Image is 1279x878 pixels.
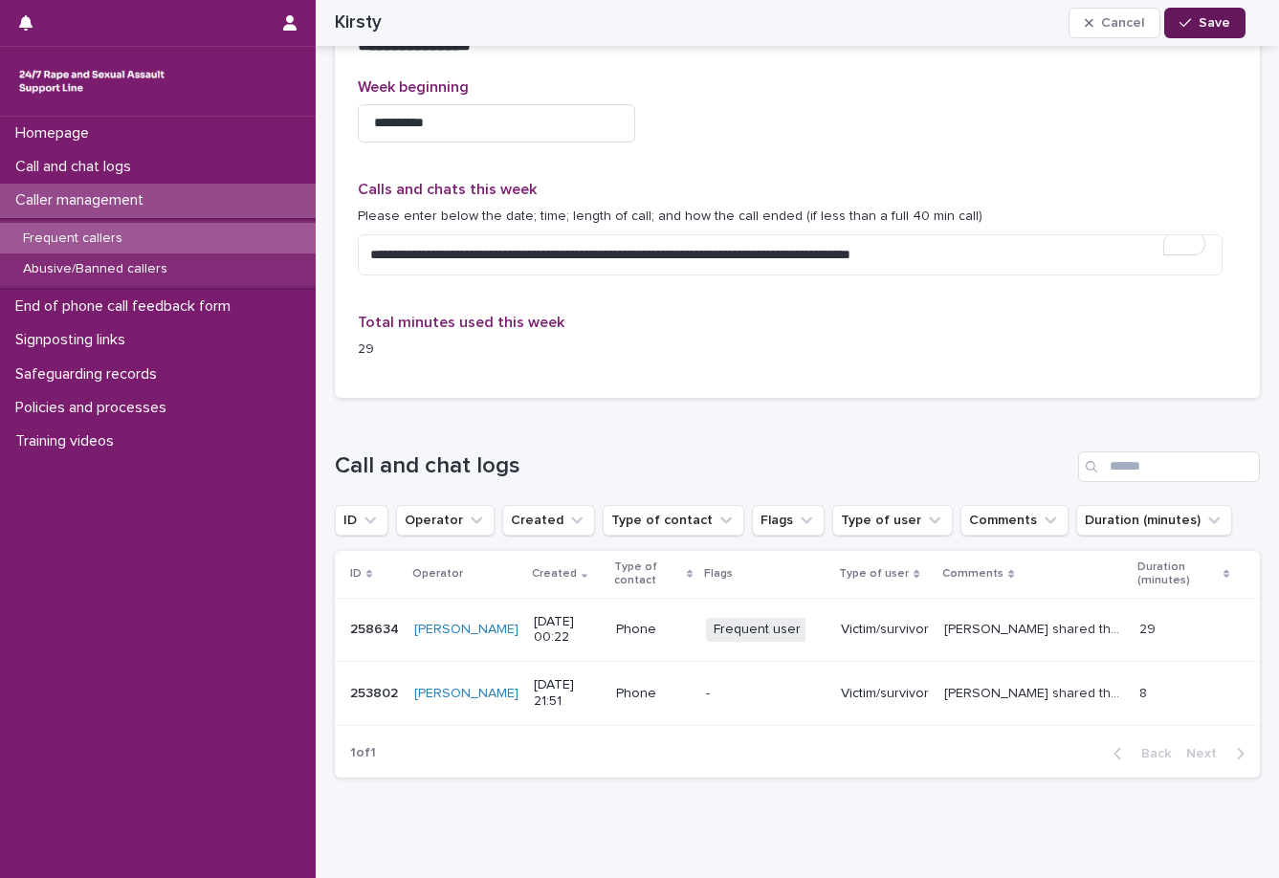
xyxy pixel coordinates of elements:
p: Created [532,563,577,584]
p: 8 [1139,682,1151,702]
textarea: To enrich screen reader interactions, please activate Accessibility in Grammarly extension settings [358,234,1223,275]
span: Next [1186,747,1228,760]
p: Please enter below the date; time; length of call; and how the call ended (if less than a full 40... [358,207,1237,227]
p: Phone [616,686,691,702]
p: Type of user [839,563,909,584]
p: ID [350,563,362,584]
tr: 258634258634 [PERSON_NAME] [DATE] 00:22PhoneFrequent userVictim/survivor[PERSON_NAME] shared that... [335,598,1260,662]
button: Type of user [832,505,953,536]
button: Operator [396,505,495,536]
button: Comments [960,505,1069,536]
p: [DATE] 21:51 [534,677,601,710]
p: Frequent callers [8,230,138,247]
p: Operator [412,563,463,584]
p: Kirsty shared that she has been struggling to keep herself safe. During the call, Kirsty had mult... [944,618,1128,638]
p: Signposting links [8,331,141,349]
p: Caller management [8,191,159,209]
button: Duration (minutes) [1076,505,1232,536]
p: Flags [704,563,733,584]
input: Search [1078,451,1260,482]
p: Type of contact [614,557,682,592]
a: [PERSON_NAME] [414,686,518,702]
p: End of phone call feedback form [8,297,246,316]
button: Type of contact [603,505,744,536]
p: Policies and processes [8,399,182,417]
h2: Kirsty [335,11,382,33]
p: Comments [942,563,1003,584]
p: Kirsty shared that she was sexually assaulted 6 years ago and is struggling with her mental healt... [944,682,1128,702]
p: 253802 [350,682,402,702]
a: [PERSON_NAME] [414,622,518,638]
p: Call and chat logs [8,158,146,176]
p: 29 [358,340,635,360]
p: Abusive/Banned callers [8,261,183,277]
span: Cancel [1101,16,1144,30]
span: Total minutes used this week [358,315,564,330]
span: Save [1199,16,1230,30]
p: Duration (minutes) [1137,557,1219,592]
button: Flags [752,505,825,536]
p: Homepage [8,124,104,143]
h1: Call and chat logs [335,452,1070,480]
p: Victim/survivor [841,686,929,702]
p: Safeguarding records [8,365,172,384]
p: Training videos [8,432,129,450]
span: Week beginning [358,79,469,95]
p: Victim/survivor [841,622,929,638]
p: 29 [1139,618,1159,638]
p: - [706,686,826,702]
button: Cancel [1069,8,1160,38]
span: Back [1130,747,1171,760]
p: 258634 [350,618,403,638]
button: Save [1164,8,1246,38]
button: ID [335,505,388,536]
tr: 253802253802 [PERSON_NAME] [DATE] 21:51Phone-Victim/survivor[PERSON_NAME] shared that she was sex... [335,662,1260,726]
p: 1 of 1 [335,730,391,777]
img: rhQMoQhaT3yELyF149Cw [15,62,168,100]
p: Phone [616,622,691,638]
button: Back [1098,745,1179,762]
span: Frequent user [706,618,808,642]
span: Calls and chats this week [358,182,537,197]
button: Created [502,505,595,536]
button: Next [1179,745,1260,762]
p: [DATE] 00:22 [534,614,601,647]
